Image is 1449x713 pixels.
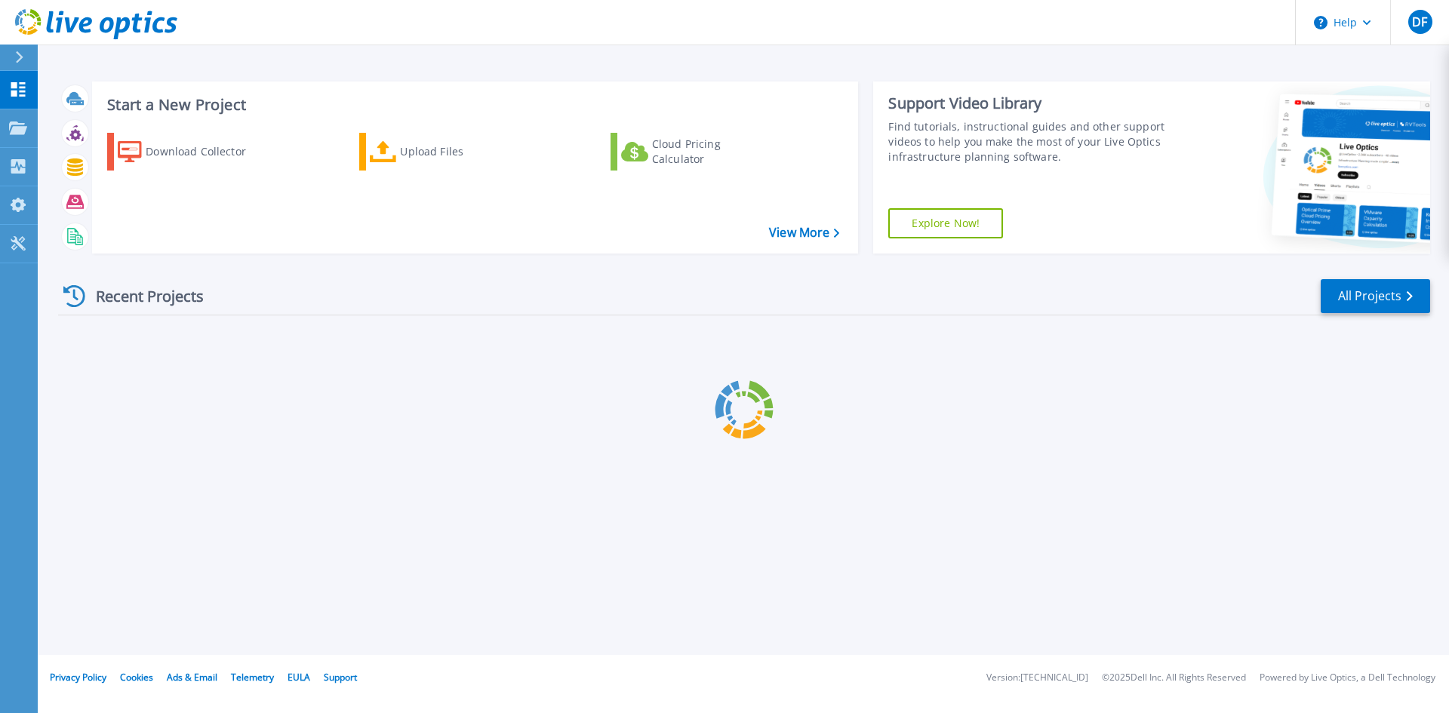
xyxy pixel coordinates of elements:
a: Support [324,671,357,684]
a: Upload Files [359,133,528,171]
div: Find tutorials, instructional guides and other support videos to help you make the most of your L... [888,119,1172,164]
a: Telemetry [231,671,274,684]
a: Ads & Email [167,671,217,684]
a: Cookies [120,671,153,684]
div: Recent Projects [58,278,224,315]
li: Powered by Live Optics, a Dell Technology [1260,673,1435,683]
a: View More [769,226,839,240]
a: All Projects [1321,279,1430,313]
a: Explore Now! [888,208,1003,238]
li: © 2025 Dell Inc. All Rights Reserved [1102,673,1246,683]
div: Download Collector [146,137,266,167]
li: Version: [TECHNICAL_ID] [986,673,1088,683]
a: Privacy Policy [50,671,106,684]
a: Download Collector [107,133,275,171]
div: Upload Files [400,137,521,167]
div: Cloud Pricing Calculator [652,137,773,167]
div: Support Video Library [888,94,1172,113]
a: EULA [288,671,310,684]
a: Cloud Pricing Calculator [611,133,779,171]
span: DF [1412,16,1427,28]
h3: Start a New Project [107,97,839,113]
